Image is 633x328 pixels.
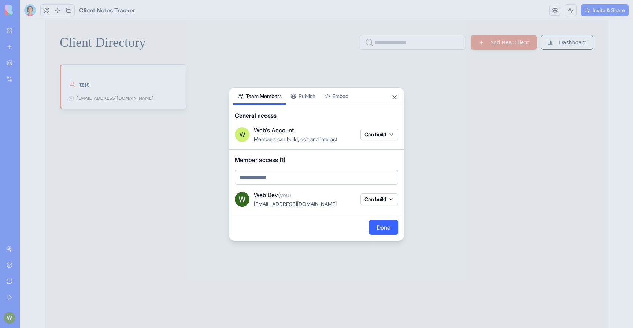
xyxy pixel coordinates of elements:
span: [EMAIL_ADDRESS][DOMAIN_NAME] [57,75,134,81]
button: Team Members [233,88,286,105]
span: Members can build, edit and interact [254,136,337,142]
button: Can build [360,129,398,140]
button: Done [369,220,398,235]
span: (you) [278,191,291,199]
span: [EMAIL_ADDRESS][DOMAIN_NAME] [254,201,337,207]
button: Add New Client [451,15,517,29]
button: Publish [286,88,320,105]
a: test[EMAIL_ADDRESS][DOMAIN_NAME] [41,44,166,88]
span: Member access (1) [235,155,398,164]
img: ACg8ocJfX902z323eJv0WgYs8to-prm3hRyyT9LVmbu9YU5sKTReeg=s96-c [235,192,249,207]
span: General access [235,111,398,120]
span: Web's Account [254,126,294,135]
span: Web Dev [254,191,291,199]
button: Can build [360,193,398,205]
button: Embed [320,88,353,105]
button: Close [391,94,398,101]
div: test [49,59,159,69]
h1: Client Directory [40,15,126,29]
span: W [240,130,245,139]
button: Dashboard [521,15,573,29]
